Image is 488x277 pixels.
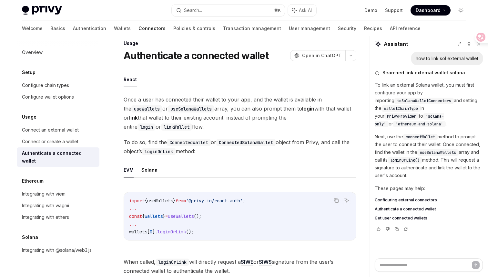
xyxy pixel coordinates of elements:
[168,213,194,219] span: useWallets
[124,95,356,131] span: Once a user has connected their wallet to your app, and the wallet is available in the or array, ...
[168,105,214,112] code: useSolanaWallets
[17,136,99,147] a: Connect or create a wallet
[142,213,145,219] span: {
[138,21,166,36] a: Connectors
[299,7,312,14] span: Ask AI
[129,213,142,219] span: const
[17,188,99,200] a: Integrating with viem
[22,138,78,145] div: Connect or create a wallet
[22,6,62,15] img: light logo
[124,138,356,156] span: To do so, find the or object from Privy, and call the object’s method:
[384,106,418,111] span: walletChainType
[22,233,38,241] h5: Solana
[375,216,427,221] span: Get user connected wallets
[274,8,281,13] span: ⌘ K
[216,139,276,146] code: ConnectedSolanaWallet
[141,162,158,177] button: Solana
[243,198,245,204] span: ;
[172,5,285,16] button: Search...⌘K
[416,7,441,14] span: Dashboard
[411,5,451,16] a: Dashboard
[173,198,176,204] span: }
[129,206,137,211] span: ...
[22,177,44,185] h5: Ethereum
[17,47,99,58] a: Overview
[17,80,99,91] a: Configure chain types
[142,148,176,155] code: loginOrLink
[161,123,192,131] code: linkWallet
[124,162,134,177] button: EVM
[22,21,43,36] a: Welcome
[22,81,69,89] div: Configure chain types
[129,229,147,235] span: wallets
[17,200,99,211] a: Integrating with wagmi
[338,21,356,36] a: Security
[129,198,145,204] span: import
[129,114,138,121] strong: link
[375,207,436,212] span: Authenticate a connected wallet
[302,52,341,59] span: Open in ChatGPT
[17,91,99,103] a: Configure wallet options
[375,81,483,128] p: To link an external Solana wallet, you must first configure your app by importing and setting the...
[73,21,106,36] a: Authentication
[375,197,483,203] a: Configuring external connectors
[387,114,416,119] span: PrivyProvider
[342,196,351,205] button: Ask AI
[124,40,356,47] div: Usage
[375,207,483,212] a: Authenticate a connected wallet
[17,244,99,256] a: Integrating with @solana/web3.js
[375,197,437,203] span: Configuring external connectors
[17,147,99,167] a: Authenticate a connected wallet
[22,190,66,198] div: Integrating with viem
[147,198,173,204] span: useWallets
[375,69,483,76] button: Searched link external wallet solana
[420,150,456,155] span: useSolanaWallets
[302,105,314,112] strong: login
[50,21,65,36] a: Basics
[152,229,158,235] span: ].
[406,134,435,140] span: connectWallet
[158,229,186,235] span: loginOrLink
[375,185,483,192] p: These pages may help:
[145,198,147,204] span: {
[124,50,269,61] h1: Authenticate a connected wallet
[129,221,137,227] span: ...
[22,48,43,56] div: Overview
[223,21,281,36] a: Transaction management
[384,40,408,48] span: Assistant
[17,211,99,223] a: Integrating with ethers
[147,229,150,235] span: [
[184,6,202,14] div: Search...
[194,213,201,219] span: ();
[22,246,92,254] div: Integrating with @solana/web3.js
[176,198,186,204] span: from
[456,5,466,16] button: Toggle dark mode
[396,122,443,127] span: 'ethereum-and-solana'
[290,50,345,61] button: Open in ChatGPT
[22,113,36,121] h5: Usage
[167,139,211,146] code: ConnectedWallet
[259,259,272,265] a: SIWS
[22,149,96,165] div: Authenticate a connected wallet
[289,21,330,36] a: User management
[145,213,163,219] span: wallets
[124,257,356,275] span: When called, will directly request a or signature from the user’s connected wallet to authenticat...
[17,124,99,136] a: Connect an external wallet
[385,7,403,14] a: Support
[364,21,382,36] a: Recipes
[22,126,79,134] div: Connect an external wallet
[186,198,243,204] span: '@privy-io/react-auth'
[165,213,168,219] span: =
[375,133,483,179] p: Next, use the method to prompt the user to connect their wallet. Once connected, find the wallet ...
[186,229,194,235] span: ();
[163,213,165,219] span: }
[390,158,420,163] span: loginOrLink()
[131,105,162,112] code: useWallets
[114,21,131,36] a: Wallets
[22,202,69,209] div: Integrating with wagmi
[156,259,189,266] code: loginOrLink
[150,229,152,235] span: 0
[22,213,69,221] div: Integrating with ethers
[416,55,478,62] div: how to link sol external wallet
[22,69,36,76] h5: Setup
